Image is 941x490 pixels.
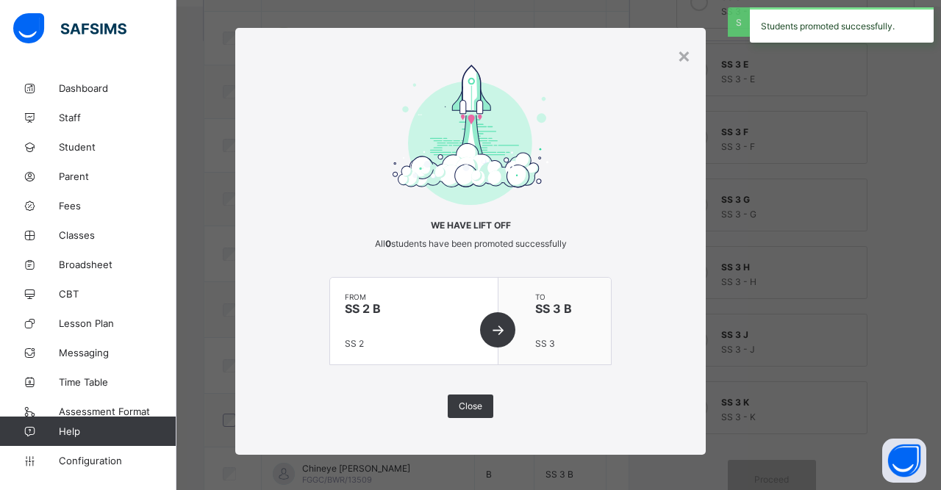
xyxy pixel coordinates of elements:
[345,338,364,349] span: SS 2
[329,220,612,231] span: We have lift off
[59,347,176,359] span: Messaging
[59,376,176,388] span: Time Table
[677,43,691,68] div: ×
[59,425,176,437] span: Help
[59,200,176,212] span: Fees
[535,292,596,301] span: to
[882,439,926,483] button: Open asap
[59,288,176,300] span: CBT
[385,238,391,249] b: 0
[59,455,176,466] span: Configuration
[375,238,567,249] span: All students have been promoted successfully
[535,338,555,349] span: SS 3
[535,301,596,316] span: SS 3 B
[59,259,176,270] span: Broadsheet
[345,301,483,316] span: SS 2 B
[59,317,176,329] span: Lesson Plan
[750,7,934,43] div: Students promoted successfully.
[59,406,176,417] span: Assessment Format
[59,170,176,182] span: Parent
[59,82,176,94] span: Dashboard
[59,229,176,241] span: Classes
[345,292,483,301] span: from
[459,400,482,411] span: Close
[393,65,548,205] img: take-off-complete.1ce1a4aa937d04e8611fc73cc7ee0ef8.svg
[59,141,176,153] span: Student
[13,13,126,44] img: safsims
[59,112,176,123] span: Staff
